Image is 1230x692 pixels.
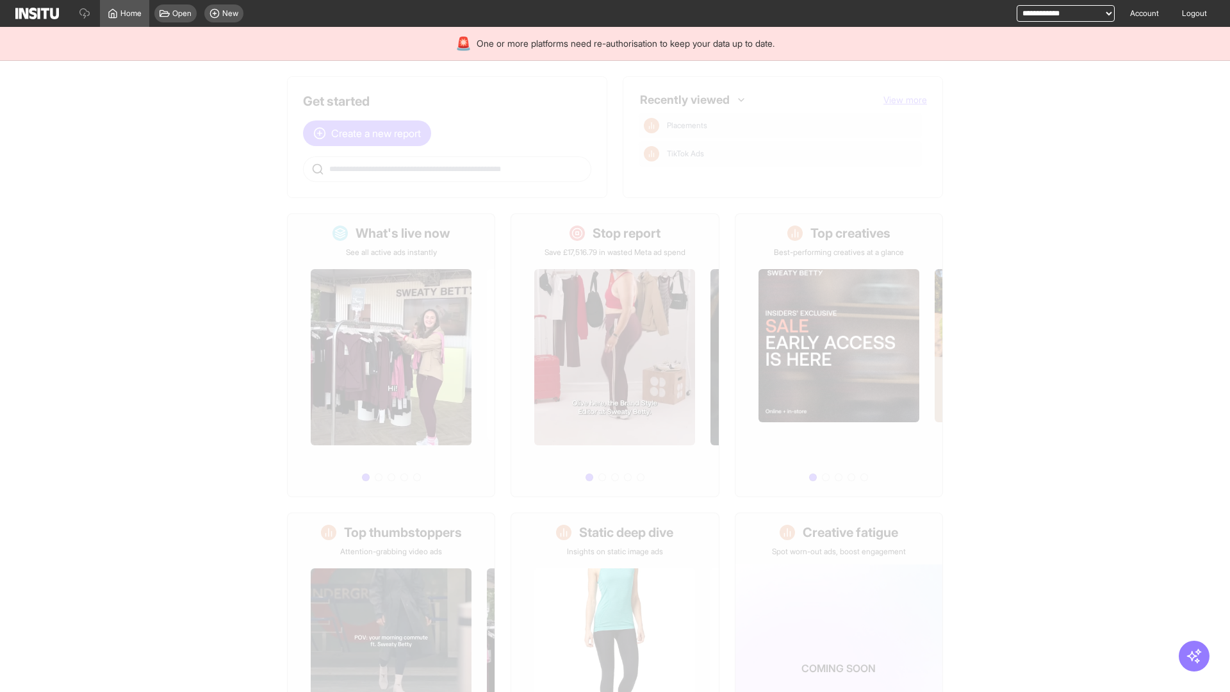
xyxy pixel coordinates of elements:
span: Open [172,8,192,19]
span: One or more platforms need re-authorisation to keep your data up to date. [477,37,775,50]
img: Logo [15,8,59,19]
span: Home [120,8,142,19]
div: 🚨 [455,35,471,53]
span: New [222,8,238,19]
